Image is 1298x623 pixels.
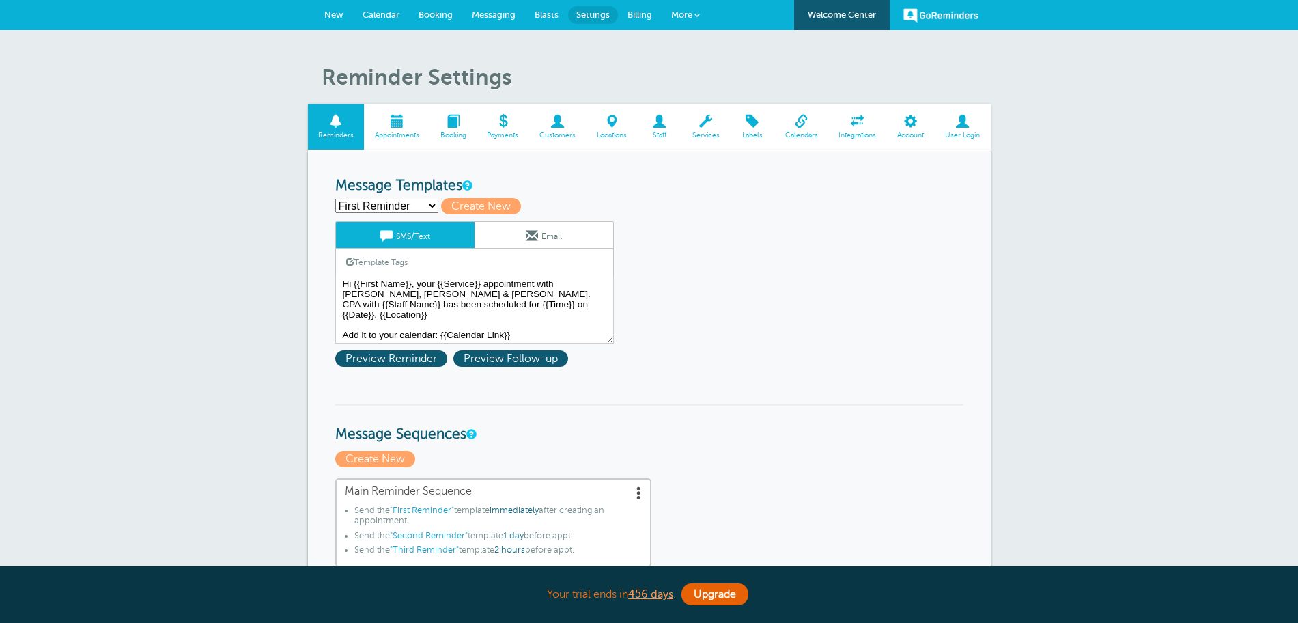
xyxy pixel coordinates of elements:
span: Account [894,131,928,139]
span: Booking [419,10,453,20]
a: Appointments [364,104,429,150]
span: Locations [593,131,631,139]
span: New [324,10,343,20]
a: Message Sequences allow you to setup multiple reminder schedules that can use different Message T... [466,430,475,439]
a: Preview Follow-up [453,352,572,365]
a: 456 days [628,588,673,600]
span: Staff [644,131,675,139]
span: More [671,10,692,20]
a: Booking [429,104,477,150]
h3: Message Templates [335,178,963,195]
span: Booking [436,131,470,139]
a: Email [475,222,613,248]
span: Appointments [371,131,423,139]
span: Reminders [315,131,358,139]
li: Send the template before appt. [354,545,642,560]
a: Preview Reminder [335,352,453,365]
span: Labels [737,131,767,139]
span: Calendar [363,10,399,20]
a: Services [681,104,730,150]
span: User Login [942,131,984,139]
span: 2 hours [494,545,525,555]
span: Settings [576,10,610,20]
a: SMS/Text [336,222,475,248]
span: Billing [627,10,652,20]
span: Create New [441,198,521,214]
textarea: Hi {{First Name}}, your {{Service}} appointment with [PERSON_NAME], [PERSON_NAME] & [PERSON_NAME]... [335,275,614,344]
a: Template Tags [336,249,418,275]
h3: Message Sequences [335,404,963,443]
div: Your trial ends in . [308,580,991,609]
span: Blasts [535,10,559,20]
span: Preview Follow-up [453,350,568,367]
span: Main Reminder Sequence [345,485,642,498]
span: Payments [483,131,522,139]
span: Integrations [835,131,880,139]
a: Create New [335,453,419,465]
span: Customers [536,131,580,139]
span: "First Reminder" [390,506,454,515]
a: Calendars [774,104,828,150]
a: Payments [477,104,529,150]
a: This is the wording for your reminder and follow-up messages. You can create multiple templates i... [462,181,470,190]
a: Upgrade [681,583,748,605]
a: Locations [587,104,638,150]
a: Account [887,104,935,150]
span: immediately [490,506,539,515]
span: "Second Reminder" [390,531,468,540]
span: Calendars [781,131,821,139]
a: Customers [529,104,587,150]
li: Send the template after creating an appointment. [354,506,642,531]
a: Main Reminder Sequence Send the"First Reminder"templateimmediatelyafter creating an appointment.S... [335,478,651,567]
span: Create New [335,451,415,467]
span: 1 day [503,531,524,540]
a: Integrations [828,104,887,150]
span: Messaging [472,10,516,20]
a: Settings [568,6,618,24]
a: Staff [637,104,681,150]
span: Preview Reminder [335,350,447,367]
a: Labels [730,104,774,150]
a: User Login [935,104,991,150]
li: Send the template before appt. [354,531,642,546]
a: Create New [441,200,527,212]
h1: Reminder Settings [322,64,991,90]
span: "Third Reminder" [390,545,459,555]
span: Services [688,131,723,139]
